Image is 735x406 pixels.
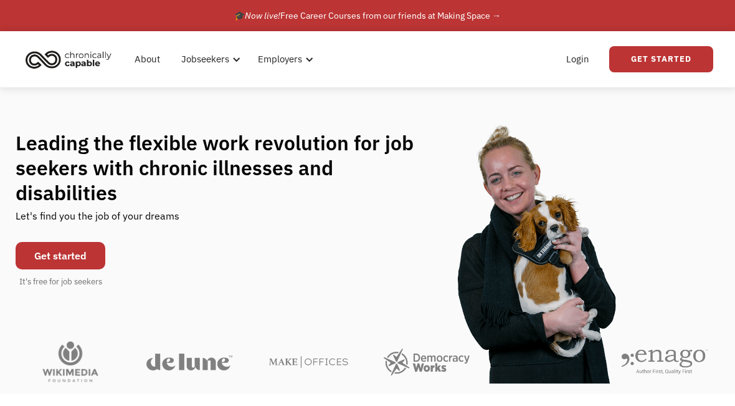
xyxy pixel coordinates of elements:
[16,130,438,205] h1: Leading the flexible work revolution for job seekers with chronic illnesses and disabilities
[181,52,229,67] div: Jobseekers
[245,10,280,21] em: Now live!
[559,39,597,79] a: Login
[127,39,168,79] a: About
[16,242,105,269] a: Get started
[609,46,713,72] a: Get Started
[258,52,302,67] div: Employers
[16,205,179,236] div: Let's find you the job of your dreams
[22,46,121,73] a: home
[250,39,317,79] div: Employers
[22,46,115,73] img: Chronically Capable logo
[19,276,102,288] div: It's free for job seekers
[234,8,501,23] div: 🎓 Free Career Courses from our friends at Making Space →
[174,39,244,79] div: Jobseekers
